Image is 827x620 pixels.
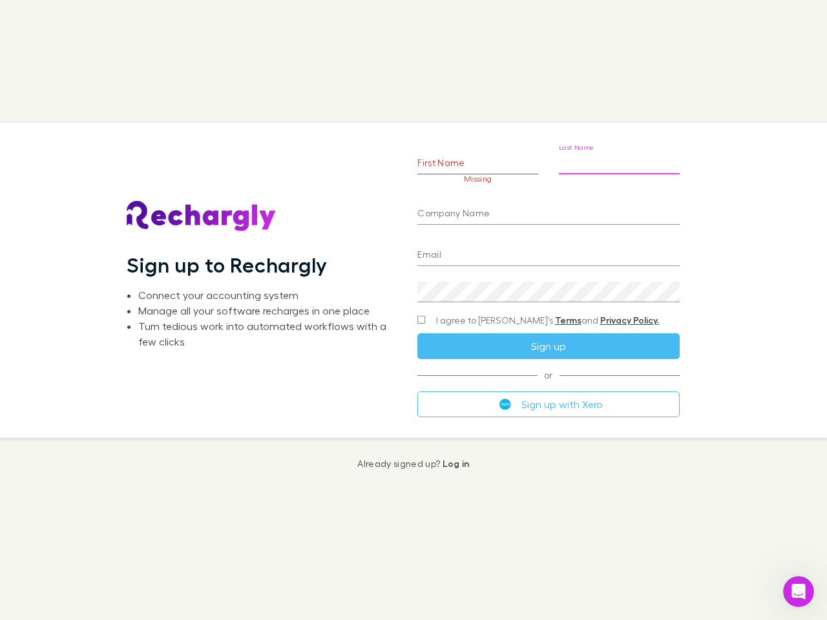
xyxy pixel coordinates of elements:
[417,174,538,183] p: Missing
[417,333,679,359] button: Sign up
[138,287,397,303] li: Connect your accounting system
[600,315,659,325] a: Privacy Policy.
[127,253,328,277] h1: Sign up to Rechargly
[783,576,814,607] iframe: Intercom live chat
[555,315,581,325] a: Terms
[357,459,469,469] p: Already signed up?
[499,398,511,410] img: Xero's logo
[436,314,659,327] span: I agree to [PERSON_NAME]’s and
[127,201,277,232] img: Rechargly's Logo
[138,303,397,318] li: Manage all your software recharges in one place
[443,458,470,469] a: Log in
[138,318,397,349] li: Turn tedious work into automated workflows with a few clicks
[417,391,679,417] button: Sign up with Xero
[559,143,594,152] label: Last Name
